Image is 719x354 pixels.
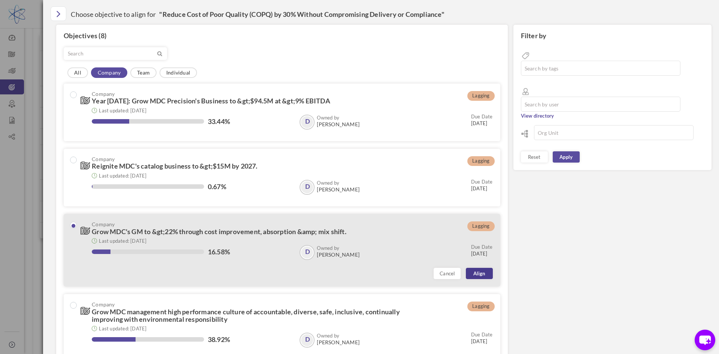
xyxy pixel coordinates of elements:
span: Grow MDC's GM to &gt;22% through cost improvement, absorption &amp; mix shift. [92,227,346,236]
a: Team [130,67,157,78]
span: Lagging [467,156,494,166]
span: Company [92,221,429,227]
span: Lagging [467,302,494,311]
a: Apply [553,151,580,163]
small: Last updated: [DATE] [99,326,146,332]
a: D [300,333,314,347]
small: [DATE] [471,331,493,345]
a: Reset [521,151,548,163]
h4: Objectives (8) [64,32,500,40]
span: [PERSON_NAME] [317,187,359,193]
i: Organization Unit [521,130,528,137]
small: [DATE] [471,243,493,257]
small: Due Date [471,332,493,338]
small: [DATE] [471,178,493,192]
span: Company [92,302,429,307]
label: 33.44% [208,118,230,125]
small: Last updated: [DATE] [99,173,146,179]
a: All [67,67,88,78]
b: Owned by [317,245,339,251]
b: "Reduce Cost of Poor Quality (COPQ) by 30% Without Compromising Delivery or Compliance" [159,10,444,18]
b: Owned by [317,115,339,121]
i: Search by employee [521,87,531,97]
label: 38.92% [208,336,230,343]
a: D [300,246,314,259]
b: Owned by [317,180,339,186]
small: Last updated: [DATE] [99,108,146,114]
button: chat-button [695,330,715,350]
h4: Filter by [521,32,712,40]
a: Cancel [434,268,461,279]
a: Company [91,67,127,78]
small: Due Date [471,114,493,119]
span: Company [92,91,429,97]
a: Close [51,6,66,21]
small: Due Date [471,179,493,185]
i: tags [521,51,531,61]
span: Lagging [467,91,494,101]
span: Year [DATE]: Grow MDC Precision's Business to &gt;$94.5M at &gt;9% EBITDA [92,97,330,105]
label: 16.58% [208,248,230,255]
a: Individual [160,67,197,78]
span: Company [92,156,429,162]
small: [DATE] [471,113,493,127]
a: View directory [521,112,554,119]
b: Owned by [317,333,339,339]
span: Lagging [467,221,494,231]
span: [PERSON_NAME] [317,121,359,127]
small: Last updated: [DATE] [99,238,146,244]
a: D [300,181,314,194]
span: Reignite MDC's catalog business to &gt;$15M by 2027. [92,162,257,170]
small: Choose objective to align for [71,10,158,18]
a: Close [466,268,493,279]
span: Grow MDC management high performance culture of accountable, diverse, safe, inclusive, continuall... [92,308,400,323]
input: Search [64,48,156,60]
label: 0.67% [208,183,226,190]
span: [PERSON_NAME] [317,339,359,345]
span: [PERSON_NAME] [317,252,359,258]
a: D [300,115,314,129]
small: Due Date [471,244,493,250]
